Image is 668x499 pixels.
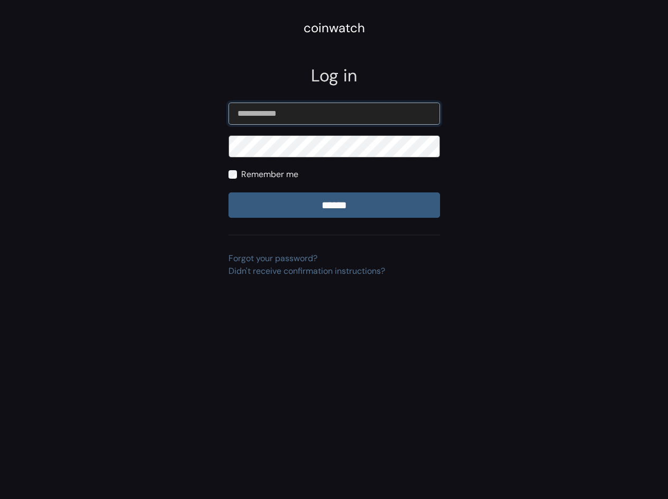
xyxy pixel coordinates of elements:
label: Remember me [241,168,298,181]
div: coinwatch [304,19,365,38]
a: Didn't receive confirmation instructions? [228,265,385,276]
a: Forgot your password? [228,253,317,264]
a: coinwatch [304,24,365,35]
h2: Log in [228,66,440,86]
